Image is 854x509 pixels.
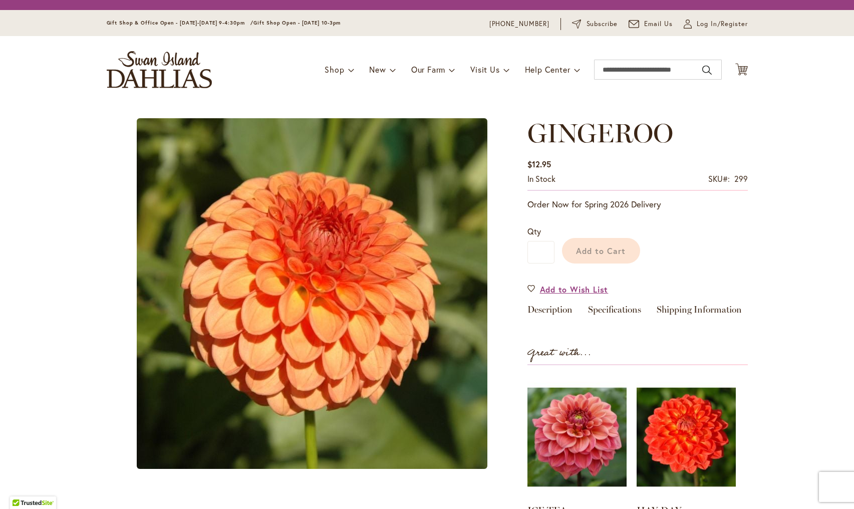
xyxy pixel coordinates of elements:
[527,305,748,320] div: Detailed Product Info
[572,19,618,29] a: Subscribe
[588,305,641,320] a: Specifications
[527,173,555,185] div: Availability
[734,173,748,185] div: 299
[657,305,742,320] a: Shipping Information
[325,64,344,75] span: Shop
[527,198,748,210] p: Order Now for Spring 2026 Delivery
[697,19,748,29] span: Log In/Register
[702,62,711,78] button: Search
[489,19,550,29] a: [PHONE_NUMBER]
[253,20,341,26] span: Gift Shop Open - [DATE] 10-3pm
[525,64,571,75] span: Help Center
[527,345,592,361] strong: Great with...
[644,19,673,29] span: Email Us
[637,375,736,499] img: HAY DAY
[527,375,627,499] img: ICE TEA
[107,51,212,88] a: store logo
[137,118,487,469] img: main product photo
[107,20,254,26] span: Gift Shop & Office Open - [DATE]-[DATE] 9-4:30pm /
[587,19,618,29] span: Subscribe
[527,173,555,184] span: In stock
[684,19,748,29] a: Log In/Register
[527,226,541,236] span: Qty
[708,173,730,184] strong: SKU
[527,159,551,169] span: $12.95
[527,305,573,320] a: Description
[629,19,673,29] a: Email Us
[369,64,386,75] span: New
[411,64,445,75] span: Our Farm
[527,284,609,295] a: Add to Wish List
[540,284,609,295] span: Add to Wish List
[527,117,673,149] span: GINGEROO
[470,64,499,75] span: Visit Us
